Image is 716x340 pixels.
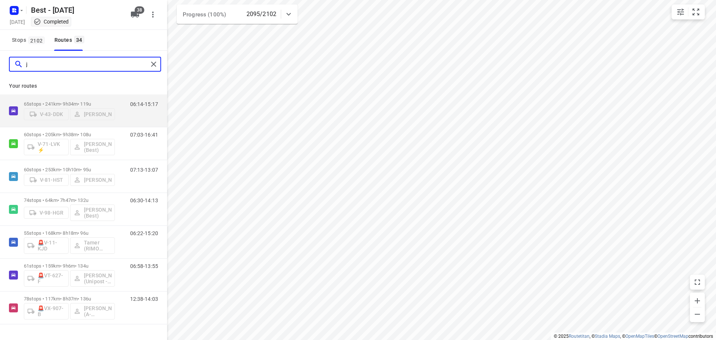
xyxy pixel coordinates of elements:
[183,11,226,18] span: Progress (100%)
[9,82,158,90] p: Your routes
[688,4,703,19] button: Fit zoom
[28,37,45,44] span: 2102
[657,334,688,339] a: OpenStreetMap
[130,132,158,138] p: 07:03-16:41
[24,296,115,302] p: 78 stops • 117km • 8h37m • 136u
[130,197,158,203] p: 06:30-14:13
[130,263,158,269] p: 06:58-13:55
[24,167,115,172] p: 60 stops • 253km • 10h10m • 95u
[24,230,115,236] p: 55 stops • 168km • 8h18m • 96u
[74,36,84,43] span: 34
[24,197,115,203] p: 74 stops • 64km • 7h47m • 132u
[54,35,87,45] div: Routes
[625,334,654,339] a: OpenMapTiles
[34,18,69,25] div: This project completed. You cannot make any changes to it.
[24,263,115,269] p: 61 stops • 159km • 9h6m • 134u
[672,4,705,19] div: small contained button group
[246,10,276,19] p: 2095/2102
[673,4,688,19] button: Map settings
[130,230,158,236] p: 06:22-15:20
[177,4,298,24] div: Progress (100%)2095/2102
[554,334,713,339] li: © 2025 , © , © © contributors
[24,101,115,107] p: 65 stops • 241km • 9h34m • 119u
[26,59,148,70] input: Search routes
[595,334,620,339] a: Stadia Maps
[569,334,590,339] a: Routetitan
[145,7,160,22] button: More
[24,132,115,137] p: 60 stops • 205km • 9h38m • 108u
[128,7,142,22] button: 38
[130,296,158,302] p: 12:38-14:03
[12,35,47,45] span: Stops
[135,6,144,14] span: 38
[130,101,158,107] p: 06:14-15:17
[130,167,158,173] p: 07:13-13:07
